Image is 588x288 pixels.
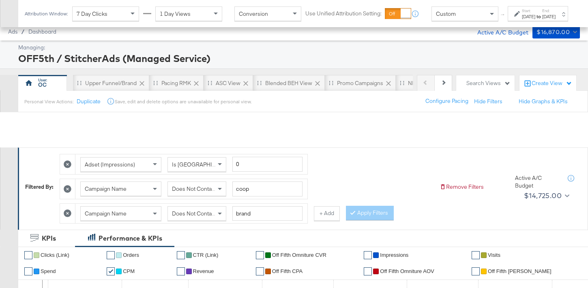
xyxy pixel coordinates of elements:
[115,98,251,105] div: Save, edit and delete options are unavailable for personal view.
[77,81,82,85] div: Drag to reorder tab
[18,51,578,65] div: OFF5th / StitcherAds (Managed Service)
[420,94,474,109] button: Configure Pacing
[472,251,480,259] a: ✔
[524,190,562,202] div: $14,725.00
[519,98,568,105] button: Hide Graphs & KPIs
[85,210,127,217] span: Campaign Name
[265,79,312,87] div: Blended BEH View
[515,174,560,189] div: Active A/C Budget
[41,252,69,258] span: Clicks (Link)
[123,252,139,258] span: Orders
[177,251,185,259] a: ✔
[172,185,216,192] span: Does Not Contain
[329,81,333,85] div: Drag to reorder tab
[256,251,264,259] a: ✔
[41,268,56,274] span: Spend
[153,81,158,85] div: Drag to reorder tab
[25,183,54,191] div: Filtered By:
[208,81,212,85] div: Drag to reorder tab
[77,10,107,17] span: 7 Day Clicks
[305,10,382,17] label: Use Unified Attribution Setting:
[380,252,408,258] span: Impressions
[472,267,480,275] a: ✔
[99,234,162,243] div: Performance & KPIs
[42,234,56,243] div: KPIs
[337,79,383,87] div: Promo Campaigns
[107,251,115,259] a: ✔
[364,251,372,259] a: ✔
[24,251,32,259] a: ✔
[364,267,372,275] a: ✔
[380,268,434,274] span: Off Fifth Omniture AOV
[85,161,135,168] span: Adset (Impressions)
[8,28,17,35] span: Ads
[474,98,502,105] button: Hide Filters
[535,13,542,19] strong: to
[488,268,552,274] span: Off Fifth [PERSON_NAME]
[24,11,68,17] div: Attribution Window:
[85,79,137,87] div: Upper Funnel/Brand
[193,252,219,258] span: CTR (Link)
[499,14,507,17] span: ↑
[272,268,303,274] span: off fifth CPA
[536,27,570,37] div: $16,870.00
[24,267,32,275] a: ✔
[107,267,115,275] a: ✔
[488,252,500,258] span: Visits
[522,13,535,20] div: [DATE]
[24,98,73,105] div: Personal View Actions:
[18,44,578,51] div: Managing:
[232,206,303,221] input: Enter a search term
[85,185,127,192] span: Campaign Name
[172,161,234,168] span: Is [GEOGRAPHIC_DATA]
[272,252,326,258] span: Off Fifth Omniture CVR
[38,81,47,89] div: OC
[440,183,484,191] button: Remove Filters
[469,26,528,38] div: Active A/C Budget
[17,28,28,35] span: /
[542,8,556,13] label: End:
[400,81,404,85] div: Drag to reorder tab
[28,28,56,35] a: Dashboard
[256,267,264,275] a: ✔
[216,79,240,87] div: ASC View
[532,26,580,38] button: $16,870.00
[257,81,262,85] div: Drag to reorder tab
[314,206,340,221] button: + Add
[436,10,456,17] span: Custom
[123,268,135,274] span: CPM
[193,268,214,274] span: Revenue
[77,98,101,105] button: Duplicate
[522,8,535,13] label: Start:
[521,189,571,202] button: $14,725.00
[161,79,191,87] div: Pacing RMK
[542,13,556,20] div: [DATE]
[466,79,511,87] div: Search Views
[408,79,467,87] div: NEW O5 Weekly Report
[239,10,268,17] span: Conversion
[532,79,572,87] div: Create View
[177,267,185,275] a: ✔
[232,157,303,172] input: Enter a number
[160,10,191,17] span: 1 Day Views
[232,181,303,196] input: Enter a search term
[172,210,216,217] span: Does Not Contain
